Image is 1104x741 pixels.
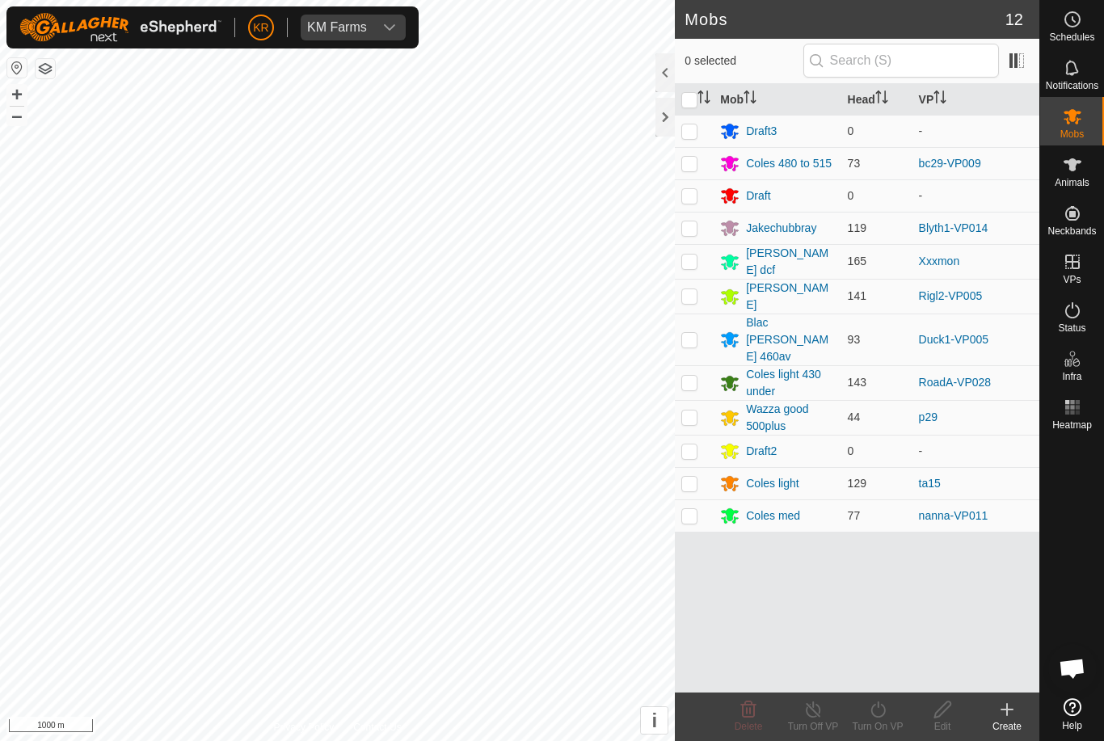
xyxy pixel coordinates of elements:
[1055,178,1089,187] span: Animals
[1052,420,1092,430] span: Heatmap
[848,289,866,302] span: 141
[746,507,800,524] div: Coles med
[697,93,710,106] p-sorticon: Activate to sort
[875,93,888,106] p-sorticon: Activate to sort
[746,366,834,400] div: Coles light 430 under
[36,59,55,78] button: Map Layers
[746,443,777,460] div: Draft2
[841,84,912,116] th: Head
[919,333,988,346] a: Duck1-VP005
[19,13,221,42] img: Gallagher Logo
[746,220,816,237] div: Jakechubbray
[919,289,983,302] a: Rigl2-VP005
[919,157,981,170] a: bc29-VP009
[735,721,763,732] span: Delete
[845,719,910,734] div: Turn On VP
[1063,275,1081,284] span: VPs
[7,85,27,104] button: +
[746,314,834,365] div: Blac [PERSON_NAME] 460av
[919,509,988,522] a: nanna-VP011
[781,719,845,734] div: Turn Off VP
[848,410,861,423] span: 44
[848,157,861,170] span: 73
[1005,7,1023,32] span: 12
[253,19,268,36] span: KR
[848,509,861,522] span: 77
[746,245,834,279] div: [PERSON_NAME] dcf
[746,123,777,140] div: Draft3
[714,84,841,116] th: Mob
[912,115,1039,147] td: -
[1048,644,1097,693] div: Open chat
[919,410,938,423] a: p29
[848,221,866,234] span: 119
[848,333,861,346] span: 93
[274,720,335,735] a: Privacy Policy
[1040,692,1104,737] a: Help
[919,477,941,490] a: ta15
[744,93,756,106] p-sorticon: Activate to sort
[7,106,27,125] button: –
[910,719,975,734] div: Edit
[1047,226,1096,236] span: Neckbands
[848,124,854,137] span: 0
[301,15,373,40] span: KM Farms
[912,179,1039,212] td: -
[7,58,27,78] button: Reset Map
[746,475,799,492] div: Coles light
[746,401,834,435] div: Wazza good 500plus
[373,15,406,40] div: dropdown trigger
[746,280,834,314] div: [PERSON_NAME]
[641,707,668,734] button: i
[848,189,854,202] span: 0
[307,21,367,34] div: KM Farms
[685,10,1005,29] h2: Mobs
[803,44,999,78] input: Search (S)
[919,376,992,389] a: RoadA-VP028
[746,155,832,172] div: Coles 480 to 515
[685,53,803,69] span: 0 selected
[1049,32,1094,42] span: Schedules
[933,93,946,106] p-sorticon: Activate to sort
[651,709,657,731] span: i
[353,720,401,735] a: Contact Us
[848,444,854,457] span: 0
[746,187,770,204] div: Draft
[1046,81,1098,91] span: Notifications
[848,255,866,267] span: 165
[1060,129,1084,139] span: Mobs
[919,255,960,267] a: Xxxmon
[1058,323,1085,333] span: Status
[1062,721,1082,730] span: Help
[1062,372,1081,381] span: Infra
[848,376,866,389] span: 143
[912,84,1039,116] th: VP
[848,477,866,490] span: 129
[975,719,1039,734] div: Create
[912,435,1039,467] td: -
[919,221,988,234] a: Blyth1-VP014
